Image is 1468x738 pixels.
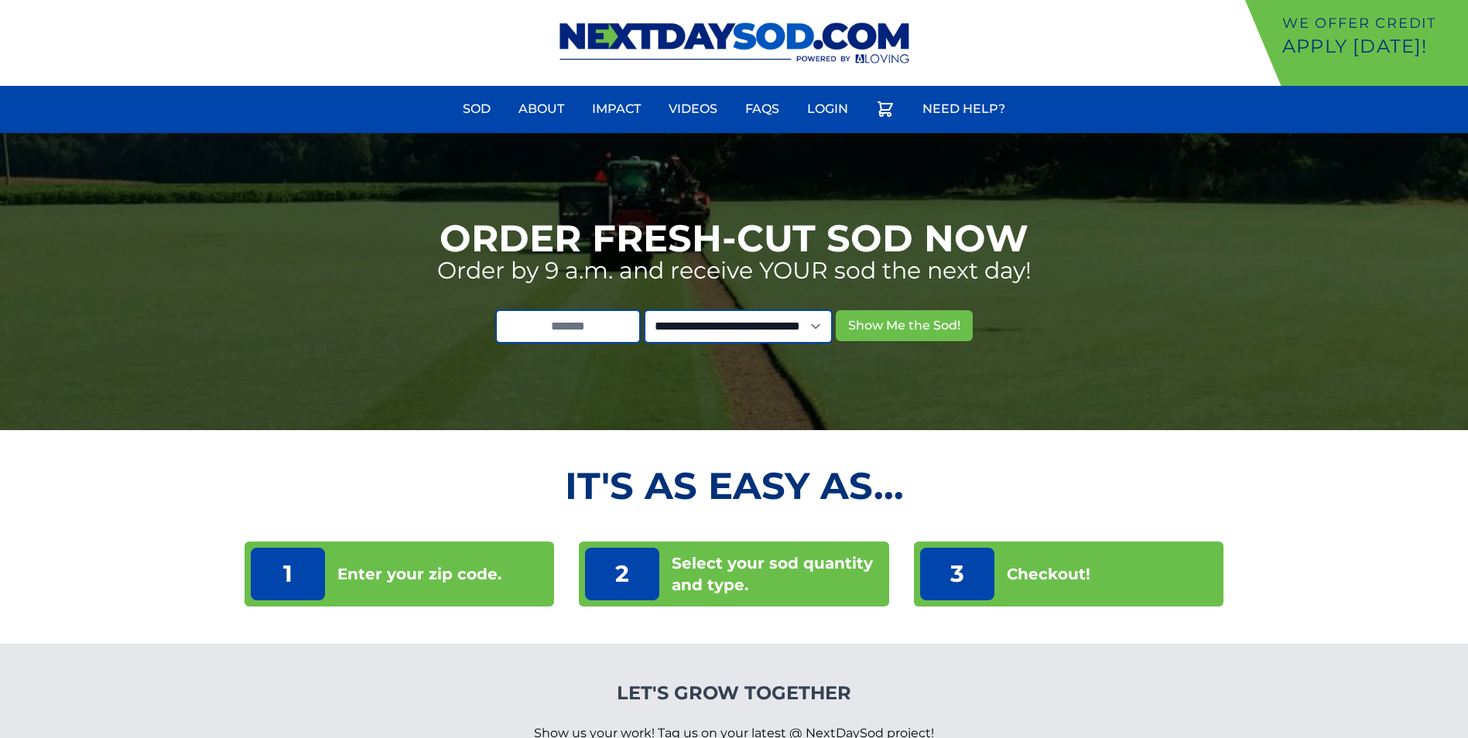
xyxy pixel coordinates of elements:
[672,552,882,596] p: Select your sod quantity and type.
[251,548,325,600] p: 1
[440,220,1028,257] h1: Order Fresh-Cut Sod Now
[437,257,1032,285] p: Order by 9 a.m. and receive YOUR sod the next day!
[659,91,727,128] a: Videos
[1282,12,1462,34] p: We offer Credit
[920,548,994,600] p: 3
[736,91,789,128] a: FAQs
[798,91,857,128] a: Login
[1282,34,1462,59] p: Apply [DATE]!
[583,91,650,128] a: Impact
[836,310,973,341] button: Show Me the Sod!
[337,563,501,585] p: Enter your zip code.
[245,467,1223,504] h2: It's as Easy As...
[1007,563,1090,585] p: Checkout!
[585,548,659,600] p: 2
[534,681,934,706] h4: Let's Grow Together
[453,91,500,128] a: Sod
[913,91,1015,128] a: Need Help?
[509,91,573,128] a: About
